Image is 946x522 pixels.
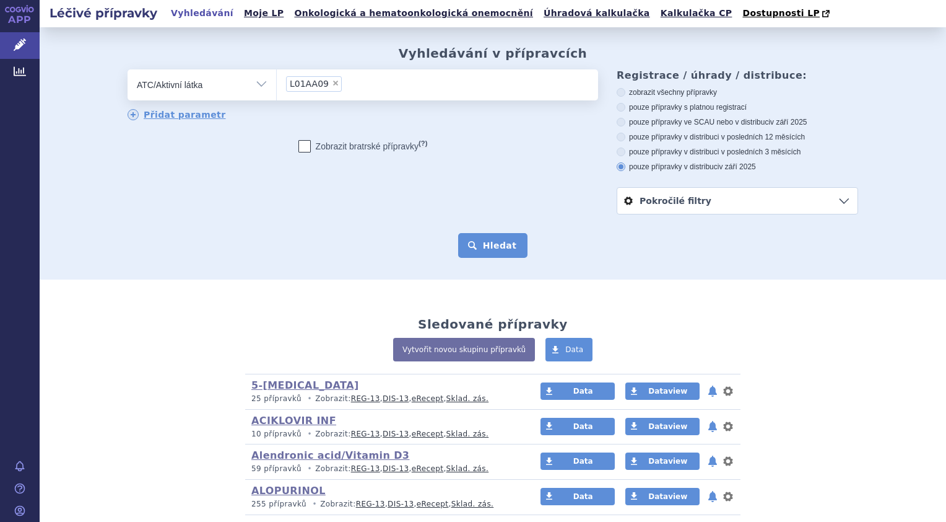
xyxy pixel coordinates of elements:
[458,233,528,258] button: Hledat
[388,500,414,508] a: DIS-13
[351,430,380,438] a: REG-13
[251,394,517,404] p: Zobrazit: , , ,
[298,140,428,153] label: Zobrazit bratrské přípravky
[332,79,339,87] span: ×
[722,419,734,434] button: nastavení
[290,5,537,22] a: Onkologická a hematoonkologická onemocnění
[545,338,592,361] a: Data
[706,419,719,434] button: notifikace
[251,500,306,508] span: 255 přípravků
[419,139,427,148] abbr: (?)
[722,489,734,504] button: nastavení
[446,430,489,438] a: Sklad. zás.
[722,384,734,399] button: nastavení
[617,132,858,142] label: pouze přípravky v distribuci v posledních 12 měsících
[251,415,336,427] a: ACIKLOVIR INF
[617,69,858,81] h3: Registrace / úhrady / distribuce:
[540,418,615,435] a: Data
[648,387,687,396] span: Dataview
[540,488,615,505] a: Data
[251,394,302,403] span: 25 přípravků
[304,429,315,440] i: •
[617,162,858,172] label: pouze přípravky v distribuci
[617,117,858,127] label: pouze přípravky ve SCAU nebo v distribuci
[625,488,700,505] a: Dataview
[240,5,287,22] a: Moje LP
[573,422,593,431] span: Data
[446,464,489,473] a: Sklad. zás.
[451,500,494,508] a: Sklad. zás.
[40,4,167,22] h2: Léčivé přípravky
[412,464,444,473] a: eRecept
[719,162,755,171] span: v září 2025
[383,464,409,473] a: DIS-13
[345,76,352,91] input: L01AA09
[309,499,320,510] i: •
[739,5,836,22] a: Dostupnosti LP
[617,188,857,214] a: Pokročilé filtry
[565,345,583,354] span: Data
[251,430,302,438] span: 10 přípravků
[540,5,654,22] a: Úhradová kalkulačka
[722,454,734,469] button: nastavení
[399,46,588,61] h2: Vyhledávání v přípravcích
[304,394,315,404] i: •
[418,317,568,332] h2: Sledované přípravky
[393,338,535,361] a: Vytvořit novou skupinu přípravků
[251,485,326,497] a: ALOPURINOL
[383,394,409,403] a: DIS-13
[770,118,807,126] span: v září 2025
[167,5,237,22] a: Vyhledávání
[625,418,700,435] a: Dataview
[573,492,593,501] span: Data
[412,430,444,438] a: eRecept
[356,500,385,508] a: REG-13
[304,464,315,474] i: •
[417,500,449,508] a: eRecept
[251,464,517,474] p: Zobrazit: , , ,
[351,464,380,473] a: REG-13
[251,449,409,461] a: Alendronic acid/Vitamin D3
[706,489,719,504] button: notifikace
[351,394,380,403] a: REG-13
[251,379,359,391] a: 5-[MEDICAL_DATA]
[251,429,517,440] p: Zobrazit: , , ,
[648,422,687,431] span: Dataview
[128,109,226,120] a: Přidat parametr
[625,383,700,400] a: Dataview
[742,8,820,18] span: Dostupnosti LP
[625,453,700,470] a: Dataview
[706,384,719,399] button: notifikace
[540,383,615,400] a: Data
[648,492,687,501] span: Dataview
[657,5,736,22] a: Kalkulačka CP
[412,394,444,403] a: eRecept
[617,102,858,112] label: pouze přípravky s platnou registrací
[251,464,302,473] span: 59 přípravků
[383,430,409,438] a: DIS-13
[540,453,615,470] a: Data
[617,147,858,157] label: pouze přípravky v distribuci v posledních 3 měsících
[648,457,687,466] span: Dataview
[617,87,858,97] label: zobrazit všechny přípravky
[446,394,489,403] a: Sklad. zás.
[290,79,329,88] span: BENDAMUSTIN
[706,454,719,469] button: notifikace
[251,499,517,510] p: Zobrazit: , , ,
[573,457,593,466] span: Data
[573,387,593,396] span: Data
